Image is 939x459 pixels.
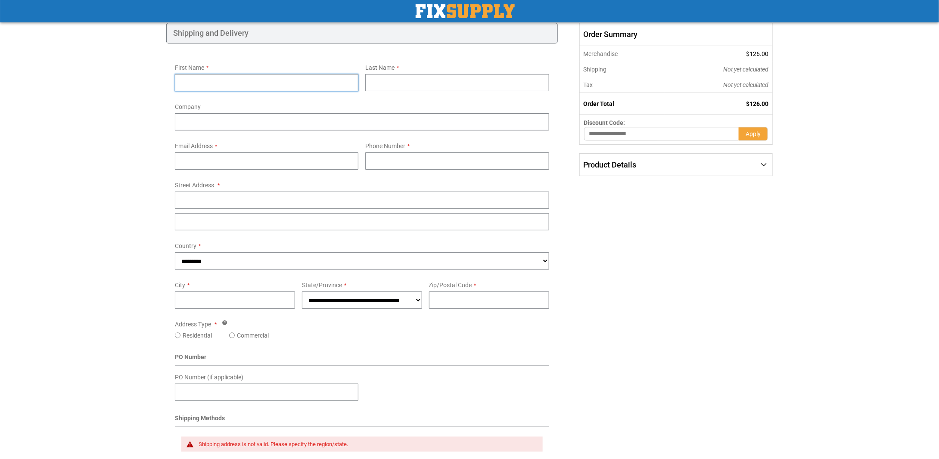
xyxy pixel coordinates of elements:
span: Product Details [584,160,637,169]
span: Phone Number [365,143,405,149]
span: $126.00 [746,50,768,57]
span: Not yet calculated [723,81,768,88]
button: Apply [739,127,768,141]
div: Shipping and Delivery [166,23,558,43]
span: City [175,282,185,288]
label: Residential [183,331,212,340]
label: Commercial [237,331,269,340]
span: Apply [746,130,761,137]
span: State/Province [302,282,342,288]
span: First Name [175,64,204,71]
span: $126.00 [746,100,768,107]
span: Country [175,242,196,249]
span: Zip/Postal Code [429,282,472,288]
a: store logo [416,4,515,18]
span: Discount Code: [584,119,625,126]
span: Company [175,103,201,110]
img: Fix Industrial Supply [416,4,515,18]
div: Shipping Methods [175,414,549,427]
span: Address Type [175,321,211,328]
span: Email Address [175,143,213,149]
span: PO Number (if applicable) [175,374,243,381]
div: Shipping address is not valid. Please specify the region/state. [199,441,534,448]
span: Street Address [175,182,214,189]
th: Merchandise [579,46,665,62]
span: Order Summary [579,23,773,46]
div: PO Number [175,353,549,366]
th: Tax [579,77,665,93]
span: Last Name [365,64,395,71]
span: Shipping [584,66,607,73]
strong: Order Total [584,100,615,107]
span: Not yet calculated [723,66,768,73]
